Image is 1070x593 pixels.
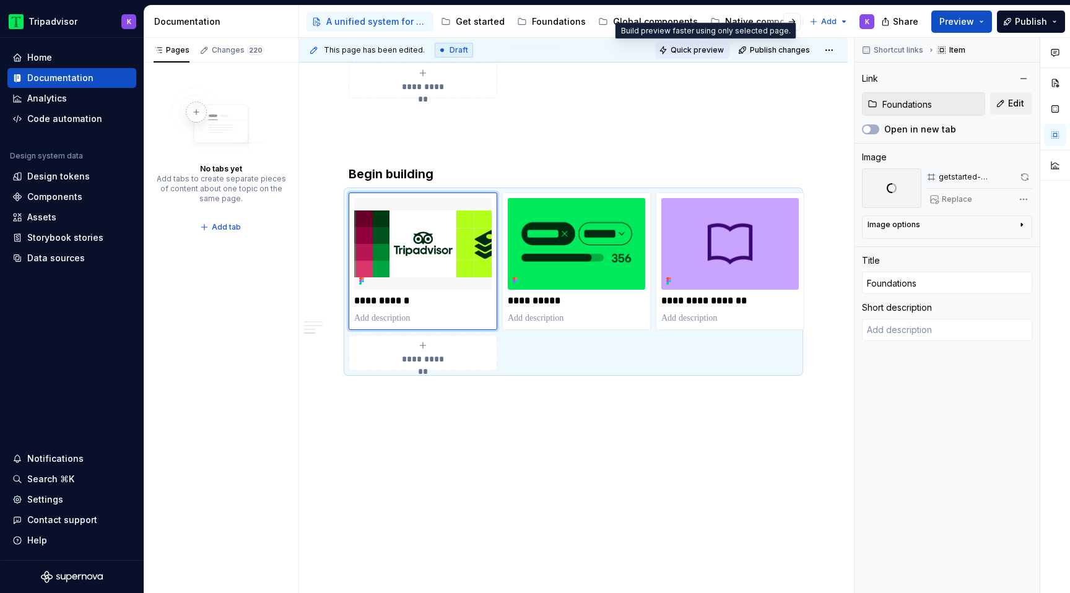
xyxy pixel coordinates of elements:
button: Search ⌘K [7,469,136,489]
div: Data sources [27,252,85,264]
div: Storybook stories [27,232,103,244]
div: A unified system for every journey. [326,15,428,28]
a: Storybook stories [7,228,136,248]
img: 47424e37-a846-4333-bf53-cdb161f6447b.png [661,198,799,290]
button: Shortcut links [858,41,929,59]
div: Design tokens [27,170,90,183]
div: Link [862,72,878,85]
a: Global components [593,12,703,32]
button: Preview [931,11,992,33]
span: This page has been edited. [324,45,425,55]
div: Search ⌘K [27,473,74,485]
div: Assets [27,211,56,223]
a: Home [7,48,136,67]
a: Assets [7,207,136,227]
div: K [865,17,869,27]
span: Shortcut links [874,45,923,55]
button: Contact support [7,510,136,530]
a: Analytics [7,89,136,108]
span: Publish changes [750,45,810,55]
img: 0ed0e8b8-9446-497d-bad0-376821b19aa5.png [9,14,24,29]
div: Documentation [154,15,294,28]
span: 220 [247,45,264,55]
div: Image options [868,220,920,230]
a: Get started [436,12,510,32]
div: Notifications [27,452,84,465]
div: Components [27,191,82,203]
button: Edit [990,92,1032,115]
div: Build preview faster using only selected page. [615,23,796,39]
button: Add [806,13,852,30]
svg: Supernova Logo [41,571,103,583]
span: Preview [939,15,974,28]
img: aa29f0c1-8475-4e39-aef0-21388f75d606.png [508,198,645,290]
button: Notifications [7,449,136,469]
span: Share [893,15,918,28]
a: Data sources [7,248,136,268]
div: Changes [212,45,264,55]
span: Quick preview [671,45,724,55]
span: Add tab [212,222,241,232]
button: Share [875,11,926,33]
div: Image [862,151,887,163]
div: Tripadvisor [28,15,77,28]
div: K [127,17,131,27]
div: Analytics [27,92,67,105]
div: Native components [725,15,810,28]
a: Native components [705,12,815,32]
div: Get started [456,15,505,28]
a: Settings [7,490,136,509]
a: A unified system for every journey. [307,12,433,32]
div: Contact support [27,514,97,526]
div: Title [862,254,880,267]
div: No tabs yet [200,164,242,174]
div: Settings [27,493,63,506]
div: Add tabs to create separate pieces of content about one topic on the same page. [156,174,286,204]
button: Image options [868,220,1027,235]
a: Design tokens [7,167,136,186]
span: Draft [450,45,468,55]
label: Open in new tab [884,123,956,136]
button: Quick preview [655,41,729,59]
div: Foundations [532,15,586,28]
button: TripadvisorK [2,8,141,35]
div: Global components [613,15,698,28]
button: Add tab [196,219,246,236]
div: Page tree [307,9,803,34]
a: Documentation [7,68,136,88]
button: Help [7,530,136,550]
a: Components [7,187,136,207]
div: Short description [862,301,932,314]
div: getstarted-foundations [939,172,1014,182]
span: Add [821,17,837,27]
div: Help [27,534,47,547]
button: Publish changes [734,41,816,59]
span: Publish [1015,15,1047,28]
div: Home [27,51,52,64]
a: Code automation [7,109,136,129]
h3: Begin building [349,165,798,183]
input: Add title [862,272,1032,294]
button: Publish [997,11,1065,33]
span: Edit [1008,97,1024,110]
div: Design system data [10,151,83,161]
div: Pages [154,45,189,55]
div: Code automation [27,113,102,125]
div: Documentation [27,72,94,84]
img: d618000d-215f-470d-883b-6364e6d8811a.png [354,198,492,290]
a: Foundations [512,12,591,32]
